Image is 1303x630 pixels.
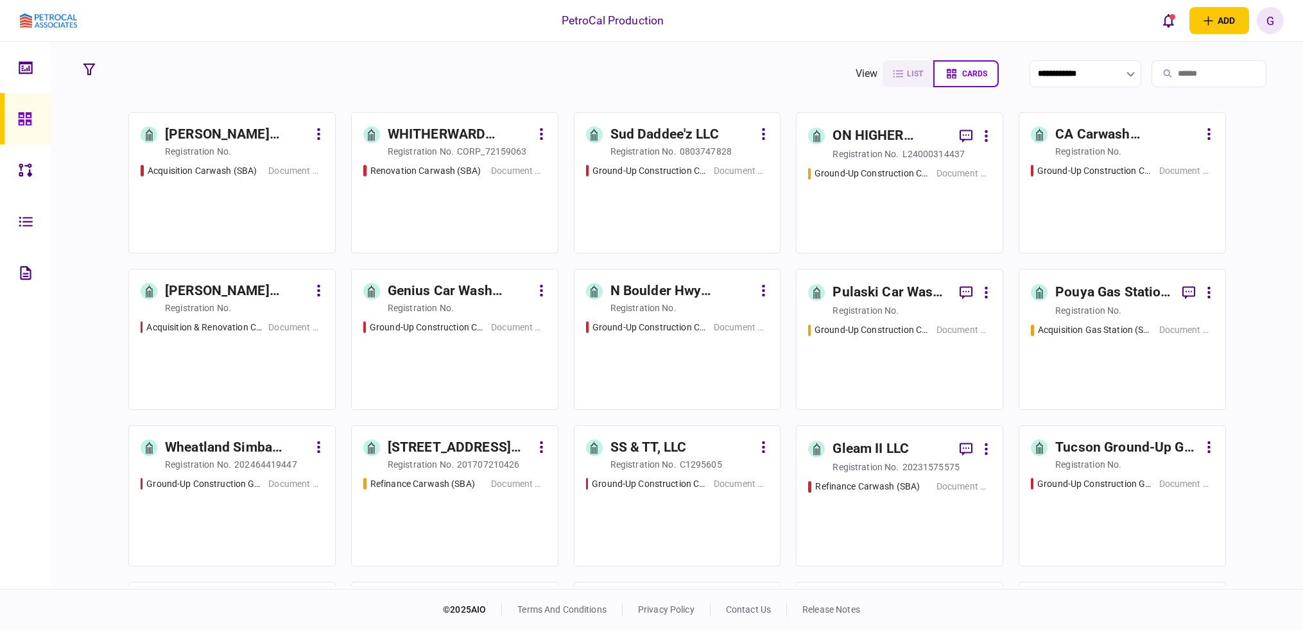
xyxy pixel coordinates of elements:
[936,480,991,493] div: Document Collection
[680,458,722,471] div: C1295605
[933,60,999,87] button: cards
[165,438,309,458] div: Wheatland Simba Petroleum LLC
[1159,323,1214,337] div: Document Collection
[1038,323,1153,337] div: Acquisition Gas Station (SBA)
[936,167,991,180] div: Document Collection
[833,439,909,459] div: Gleam II LLC
[1019,269,1226,410] a: Pouya Gas Station Acquisitionregistration no.Acquisition Gas Station (SBA)Document Collection
[962,69,987,78] span: cards
[491,321,546,334] div: Document Collection
[902,461,960,473] div: 20231575575
[128,425,336,566] a: Wheatland Simba Petroleum LLCregistration no.202464419447Ground-Up Construction Gas Station (SBA)...
[907,69,923,78] span: list
[128,269,336,410] a: [PERSON_NAME] Cucamonga Acquisition and Conversionregistration no.Acquisition & Renovation Carwas...
[815,167,930,180] div: Ground-Up Construction Carwash (SBA)
[1155,7,1182,34] button: open notifications list
[833,304,899,317] div: registration no.
[146,321,262,334] div: Acquisition & Renovation Carwash (SBA)
[883,60,933,87] button: list
[268,164,323,178] div: Document Collection
[370,321,485,334] div: Ground-Up Construction Carwash
[726,604,771,615] a: contact us
[796,112,1003,253] a: ON HIGHER GROUND, LLCregistration no.L24000314437Ground-Up Construction Carwash (SBA) Document Co...
[714,321,768,334] div: Document Collection
[1159,477,1214,491] div: Document Collection
[592,321,707,334] div: Ground-Up Construction Carwash
[457,458,520,471] div: 201707210426
[638,604,695,615] a: privacy policy
[815,480,920,493] div: Refinance Carwash (SBA)
[714,477,768,491] div: Document Collection
[165,458,231,471] div: registration no.
[902,148,965,160] div: L24000314437
[491,164,546,178] div: Document Collection
[1055,458,1121,471] div: registration no.
[1055,438,1199,458] div: Tucson Ground-Up Gas Station Development
[351,112,558,253] a: WHITHERWARD DREAM, INC.registration no.CORP_72159063Renovation Carwash (SBA)Document Collection
[370,164,481,178] div: Renovation Carwash (SBA)
[268,477,323,491] div: Document Collection
[1257,7,1284,34] button: G
[833,282,949,303] div: Pulaski Car Wash Development
[1019,425,1226,566] a: Tucson Ground-Up Gas Station Developmentregistration no.Ground-Up Construction Gas Station Docume...
[1019,112,1226,253] a: CA Carwash Developmentregistration no.Ground-Up Construction Carwash (SBA) Document Collection
[268,321,323,334] div: Document Collection
[562,12,664,29] div: PetroCal Production
[574,269,781,410] a: N Boulder Hwy Acquisitionregistration no.Ground-Up Construction CarwashDocument Collection
[388,302,454,314] div: registration no.
[146,477,262,491] div: Ground-Up Construction Gas Station (SBA)
[351,425,558,566] a: [STREET_ADDRESS] LLCregistration no.201707210426Refinance Carwash (SBA)Document Collection
[592,477,707,491] div: Ground-Up Construction Carwash (SBA)
[592,164,707,178] div: Ground-Up Construction Carwash
[680,145,732,158] div: 0803747828
[165,145,231,158] div: registration no.
[370,477,475,491] div: Refinance Carwash (SBA)
[856,66,878,81] div: view
[610,124,719,145] div: Sud Daddee'z LLC
[1037,164,1153,178] div: Ground-Up Construction Carwash (SBA)
[165,124,309,145] div: [PERSON_NAME] Acquisition
[815,323,930,337] div: Ground-Up Construction Carwash (SBA)
[802,604,860,615] a: release notes
[574,112,781,253] a: Sud Daddee'z LLCregistration no.0803747828Ground-Up Construction CarwashDocument Collection
[1159,164,1214,178] div: Document Collection
[517,604,607,615] a: terms and conditions
[20,13,77,28] img: client company logo
[388,458,454,471] div: registration no.
[796,425,1003,566] a: Gleam II LLCregistration no.20231575575Refinance Carwash (SBA)Document Collection
[833,126,949,146] div: ON HIGHER GROUND, LLC
[833,461,899,473] div: registration no.
[610,302,677,314] div: registration no.
[1055,304,1121,317] div: registration no.
[1037,477,1153,491] div: Ground-Up Construction Gas Station
[610,281,754,302] div: N Boulder Hwy Acquisition
[148,164,257,178] div: Acquisition Carwash (SBA)
[443,603,502,617] div: © 2025 AIO
[351,269,558,410] a: Genius Car Wash Orlandoregistration no.Ground-Up Construction CarwashDocument Collection
[936,323,991,337] div: Document Collection
[714,164,768,178] div: Document Collection
[1189,7,1249,34] button: open adding identity options
[610,438,687,458] div: SS & TT, LLC
[388,124,531,145] div: WHITHERWARD DREAM, INC.
[388,145,454,158] div: registration no.
[1055,124,1199,145] div: CA Carwash Development
[234,458,297,471] div: 202464419447
[388,281,531,302] div: Genius Car Wash Orlando
[165,281,309,302] div: [PERSON_NAME] Cucamonga Acquisition and Conversion
[610,145,677,158] div: registration no.
[610,458,677,471] div: registration no.
[1055,282,1172,303] div: Pouya Gas Station Acquisition
[388,438,531,458] div: [STREET_ADDRESS] LLC
[1055,145,1121,158] div: registration no.
[128,112,336,253] a: [PERSON_NAME] Acquisitionregistration no.Acquisition Carwash (SBA)Document Collection
[491,477,546,491] div: Document Collection
[796,269,1003,410] a: Pulaski Car Wash Developmentregistration no.Ground-Up Construction Carwash (SBA) Document Collection
[457,145,527,158] div: CORP_72159063
[165,302,231,314] div: registration no.
[574,425,781,566] a: SS & TT, LLCregistration no.C1295605Ground-Up Construction Carwash (SBA) Document Collection
[833,148,899,160] div: registration no.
